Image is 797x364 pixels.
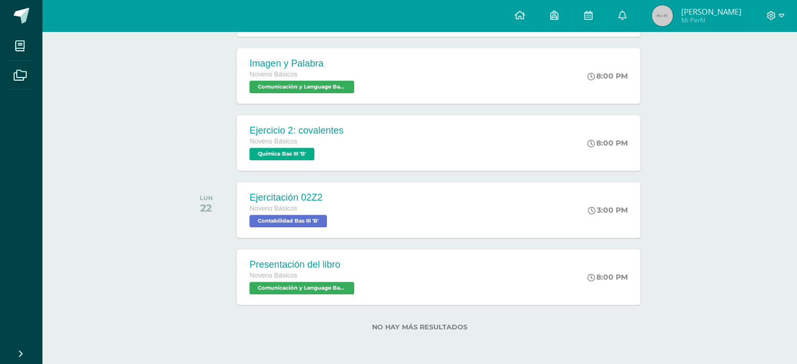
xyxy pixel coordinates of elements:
[200,202,213,214] div: 22
[249,138,297,145] span: Noveno Básicos
[681,6,741,17] span: [PERSON_NAME]
[249,282,354,294] span: Comunicación y Lenguage Bas III 'B'
[249,81,354,93] span: Comunicación y Lenguage Bas III 'B'
[249,125,343,136] div: Ejercicio 2: covalentes
[587,272,628,282] div: 8:00 PM
[182,323,657,331] label: No hay más resultados
[587,71,628,81] div: 8:00 PM
[587,138,628,148] div: 8:00 PM
[249,58,357,69] div: Imagen y Palabra
[249,272,297,279] span: Noveno Básicos
[249,215,327,227] span: Contabilidad Bas III 'B'
[588,205,628,215] div: 3:00 PM
[249,205,297,212] span: Noveno Básicos
[652,5,673,26] img: 45x45
[681,16,741,25] span: Mi Perfil
[249,148,314,160] span: Química Bas III 'B'
[249,192,330,203] div: Ejercitación 02Z2
[200,194,213,202] div: LUN
[249,259,357,270] div: Presentación del libro
[249,71,297,78] span: Noveno Básicos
